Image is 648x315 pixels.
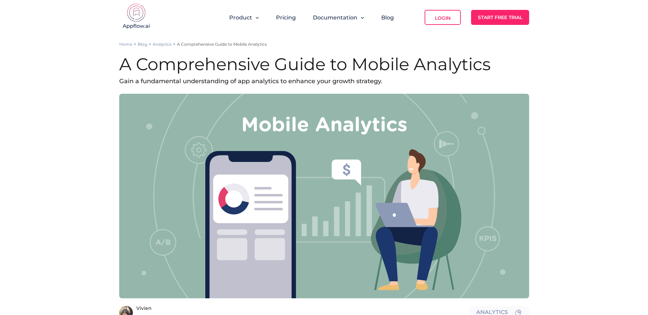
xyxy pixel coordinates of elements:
a: Home [119,42,132,47]
a: Pricing [276,14,296,21]
p: A Comprehensive Guide to Mobile Analytics [177,42,267,47]
span: Vivien [136,306,466,311]
h1: A Comprehensive Guide to Mobile Analytics [119,54,529,75]
img: appflow.ai-logo [119,3,153,31]
button: Product [229,14,259,21]
p: Gain a fundamental understanding of app analytics to enhance your growth strategy. [119,75,529,87]
span: Product [229,14,252,21]
a: Analytics [153,42,171,47]
a: Blog [138,42,147,47]
img: ae48824a-617f-465c-b14f-496bcc8caa1a.png [119,94,529,298]
a: Start Free Trial [471,10,529,25]
span: Documentation [313,14,357,21]
a: Login [425,10,461,25]
button: Documentation [313,14,364,21]
a: Blog [381,14,394,21]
